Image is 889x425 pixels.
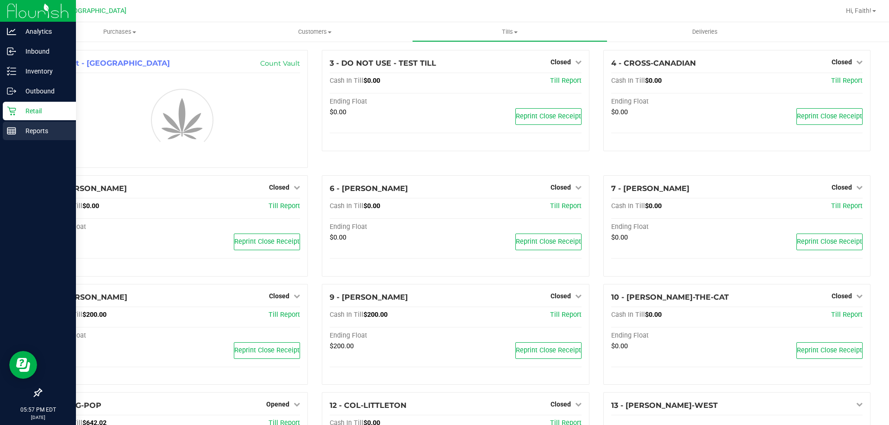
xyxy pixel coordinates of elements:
[16,66,72,77] p: Inventory
[611,98,737,106] div: Ending Float
[611,59,696,68] span: 4 - CROSS-CANADIAN
[797,112,862,120] span: Reprint Close Receipt
[16,125,72,136] p: Reports
[516,346,581,354] span: Reprint Close Receipt
[330,342,354,350] span: $200.00
[49,332,175,340] div: Ending Float
[363,202,380,210] span: $0.00
[217,22,412,42] a: Customers
[516,238,581,246] span: Reprint Close Receipt
[234,234,300,250] button: Reprint Close Receipt
[611,223,737,231] div: Ending Float
[330,59,436,68] span: 3 - DO NOT USE - TEST TILL
[797,346,862,354] span: Reprint Close Receipt
[269,184,289,191] span: Closed
[796,342,863,359] button: Reprint Close Receipt
[611,311,645,319] span: Cash In Till
[330,98,456,106] div: Ending Float
[611,234,628,241] span: $0.00
[49,184,127,193] span: 5 - [PERSON_NAME]
[831,311,863,319] a: Till Report
[4,414,72,421] p: [DATE]
[611,202,645,210] span: Cash In Till
[234,238,300,246] span: Reprint Close Receipt
[846,7,871,14] span: Hi, Faith!
[16,46,72,57] p: Inbound
[551,400,571,408] span: Closed
[7,47,16,56] inline-svg: Inbound
[550,311,582,319] a: Till Report
[269,202,300,210] a: Till Report
[796,108,863,125] button: Reprint Close Receipt
[551,184,571,191] span: Closed
[611,342,628,350] span: $0.00
[266,400,289,408] span: Opened
[831,77,863,85] a: Till Report
[832,292,852,300] span: Closed
[551,292,571,300] span: Closed
[515,108,582,125] button: Reprint Close Receipt
[832,58,852,66] span: Closed
[16,105,72,117] p: Retail
[269,311,300,319] a: Till Report
[611,77,645,85] span: Cash In Till
[611,184,689,193] span: 7 - [PERSON_NAME]
[550,202,582,210] a: Till Report
[7,27,16,36] inline-svg: Analytics
[22,28,217,36] span: Purchases
[550,77,582,85] a: Till Report
[363,311,388,319] span: $200.00
[49,293,127,302] span: 8 - [PERSON_NAME]
[7,126,16,136] inline-svg: Reports
[330,401,407,410] span: 12 - COL-LITTLETON
[330,234,346,241] span: $0.00
[645,202,662,210] span: $0.00
[260,59,300,68] a: Count Vault
[330,77,363,85] span: Cash In Till
[413,28,607,36] span: Tills
[611,293,729,302] span: 10 - [PERSON_NAME]-THE-CAT
[797,238,862,246] span: Reprint Close Receipt
[330,108,346,116] span: $0.00
[82,202,99,210] span: $0.00
[63,7,126,15] span: [GEOGRAPHIC_DATA]
[82,311,106,319] span: $200.00
[269,292,289,300] span: Closed
[680,28,730,36] span: Deliveries
[645,311,662,319] span: $0.00
[22,22,217,42] a: Purchases
[796,234,863,250] button: Reprint Close Receipt
[611,401,718,410] span: 13 - [PERSON_NAME]-WEST
[9,351,37,379] iframe: Resource center
[363,77,380,85] span: $0.00
[330,332,456,340] div: Ending Float
[330,202,363,210] span: Cash In Till
[49,223,175,231] div: Ending Float
[330,311,363,319] span: Cash In Till
[234,342,300,359] button: Reprint Close Receipt
[412,22,607,42] a: Tills
[611,332,737,340] div: Ending Float
[234,346,300,354] span: Reprint Close Receipt
[49,59,170,68] span: 1 - Vault - [GEOGRAPHIC_DATA]
[516,112,581,120] span: Reprint Close Receipt
[16,26,72,37] p: Analytics
[831,202,863,210] a: Till Report
[330,184,408,193] span: 6 - [PERSON_NAME]
[645,77,662,85] span: $0.00
[330,223,456,231] div: Ending Float
[515,342,582,359] button: Reprint Close Receipt
[16,86,72,97] p: Outbound
[607,22,802,42] a: Deliveries
[7,86,16,96] inline-svg: Outbound
[515,234,582,250] button: Reprint Close Receipt
[551,58,571,66] span: Closed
